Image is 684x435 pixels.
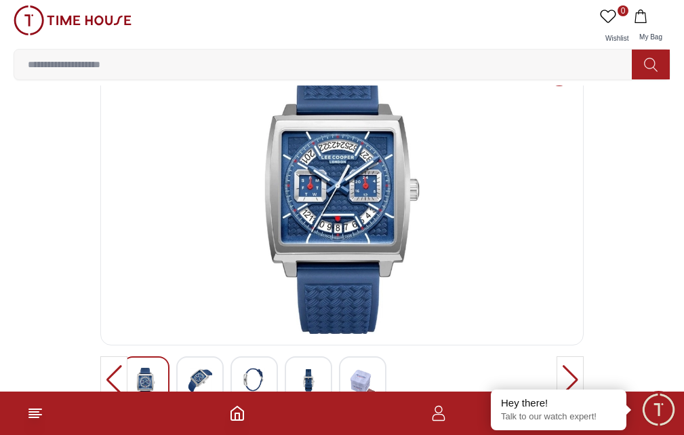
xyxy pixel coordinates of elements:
[631,5,670,49] button: My Bag
[600,35,634,42] span: Wishlist
[242,368,266,392] img: Lee Cooper Men's Green Dial Multi Function Watch - LC08065.177
[597,5,631,49] a: 0Wishlist
[501,411,616,423] p: Talk to our watch expert!
[188,368,212,392] img: Lee Cooper Men's Green Dial Multi Function Watch - LC08065.177
[134,368,158,399] img: Lee Cooper Men's Green Dial Multi Function Watch - LC08065.177
[640,391,677,428] div: Chat Widget
[350,368,375,399] img: Lee Cooper Men's Green Dial Multi Function Watch - LC08065.177
[634,33,668,41] span: My Bag
[501,396,616,410] div: Hey there!
[112,62,572,334] img: Lee Cooper Men's Green Dial Multi Function Watch - LC08065.177
[618,5,628,16] span: 0
[229,405,245,421] a: Home
[14,5,132,35] img: ...
[296,368,321,392] img: Lee Cooper Men's Green Dial Multi Function Watch - LC08065.177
